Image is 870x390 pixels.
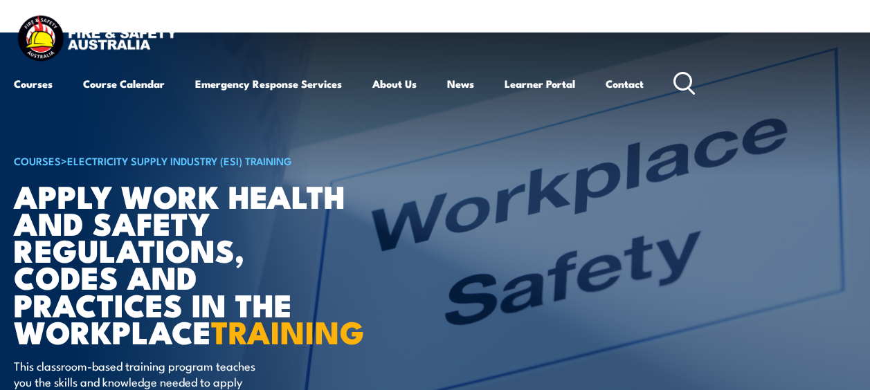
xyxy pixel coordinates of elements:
[195,67,342,100] a: Emergency Response Services
[83,67,165,100] a: Course Calendar
[14,152,356,169] h6: >
[211,307,365,355] strong: TRAINING
[606,67,644,100] a: Contact
[14,182,356,344] h1: Apply work health and safety regulations, codes and practices in the workplace
[372,67,417,100] a: About Us
[14,67,53,100] a: Courses
[14,153,61,168] a: COURSES
[447,67,474,100] a: News
[67,153,292,168] a: Electricity Supply Industry (ESI) Training
[505,67,575,100] a: Learner Portal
